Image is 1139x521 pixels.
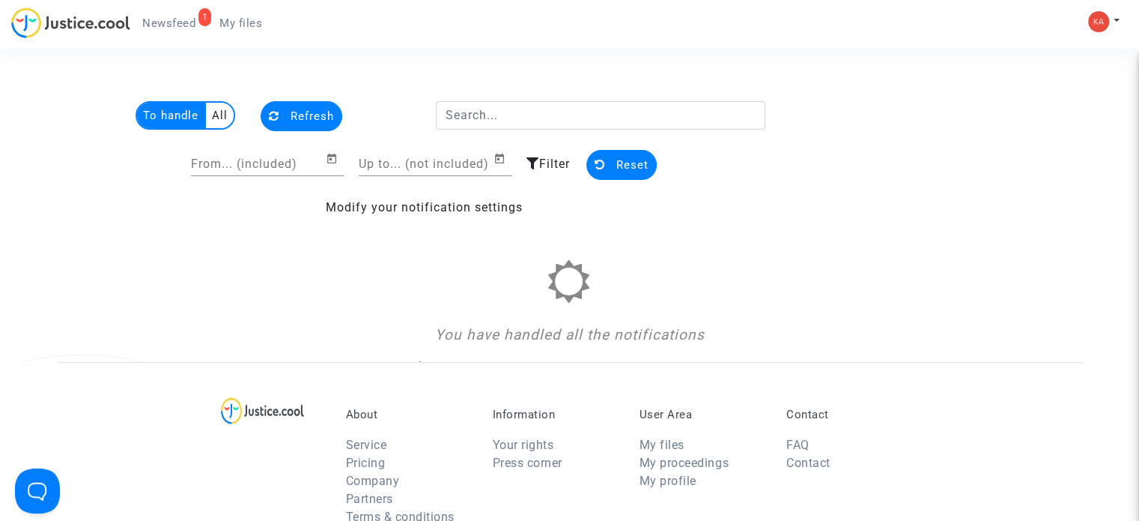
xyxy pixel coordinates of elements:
[346,456,386,470] a: Pricing
[219,16,262,30] span: My files
[221,397,304,424] img: logo-lg.svg
[346,474,400,488] a: Company
[539,157,570,171] span: Filter
[206,103,234,128] multi-toggle-item: All
[228,325,911,346] div: You have handled all the notifications
[1088,11,1109,32] img: 5313a9924b78e7fbfe8fb7f85326e248
[493,456,562,470] a: Press corner
[436,101,766,130] input: Search...
[493,408,617,421] p: Information
[291,109,334,123] span: Refresh
[786,408,911,421] p: Contact
[326,150,344,168] button: Open calendar
[130,12,207,34] a: 1Newsfeed
[137,103,206,128] multi-toggle-item: To handle
[640,474,696,488] a: My profile
[261,101,342,131] button: Refresh
[346,492,393,506] a: Partners
[616,158,649,172] span: Reset
[198,8,212,26] div: 1
[346,408,470,421] p: About
[207,12,274,34] a: My files
[640,456,729,470] a: My proceedings
[493,438,554,452] a: Your rights
[640,408,764,421] p: User Area
[586,150,657,180] button: Reset
[15,469,60,514] iframe: Help Scout Beacon - Open
[786,456,830,470] a: Contact
[786,438,810,452] a: FAQ
[346,438,387,452] a: Service
[142,16,195,30] span: Newsfeed
[11,7,130,38] img: jc-logo.svg
[326,200,523,214] a: Modify your notification settings
[640,438,684,452] a: My files
[493,150,511,168] button: Open calendar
